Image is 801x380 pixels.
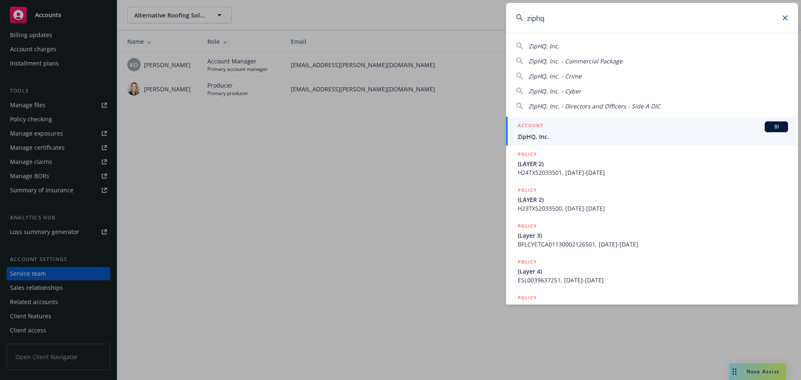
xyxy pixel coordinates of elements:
[506,3,798,33] input: Search...
[529,42,559,50] span: ZipHQ, Inc.
[518,132,788,141] span: ZipHQ, Inc.
[518,121,543,131] h5: ACCOUNT
[518,159,788,168] span: (LAYER 2)
[506,181,798,217] a: POLICY(LAYER 2)H23TXS2033500, [DATE]-[DATE]
[529,87,581,95] span: ZipHQ, Inc. - Cyber
[518,231,788,240] span: (Layer 3)
[506,253,798,289] a: POLICY(Layer 4)ESL0039637251, [DATE]-[DATE]
[518,150,537,159] h5: POLICY
[506,117,798,146] a: ACCOUNTBIZipHQ, Inc.
[518,204,788,213] span: H23TXS2033500, [DATE]-[DATE]
[518,186,537,194] h5: POLICY
[506,146,798,181] a: POLICY(LAYER 2)H24TXS2033501, [DATE]-[DATE]
[518,168,788,177] span: H24TXS2033501, [DATE]-[DATE]
[518,303,788,312] span: ZipHQ, Inc. - Crime
[529,102,660,110] span: ZipHQ, Inc. - Directors and Officers - Side A DIC
[506,289,798,325] a: POLICYZipHQ, Inc. - Crime
[518,276,788,284] span: ESL0039637251, [DATE]-[DATE]
[518,294,537,302] h5: POLICY
[518,240,788,249] span: BFLCYETCA01130002126501, [DATE]-[DATE]
[768,123,785,131] span: BI
[529,57,622,65] span: ZipHQ, Inc. - Commercial Package
[518,267,788,276] span: (Layer 4)
[518,258,537,266] h5: POLICY
[518,222,537,230] h5: POLICY
[518,195,788,204] span: (LAYER 2)
[506,217,798,253] a: POLICY(Layer 3)BFLCYETCA01130002126501, [DATE]-[DATE]
[529,72,582,80] span: ZipHQ, Inc. - Crime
